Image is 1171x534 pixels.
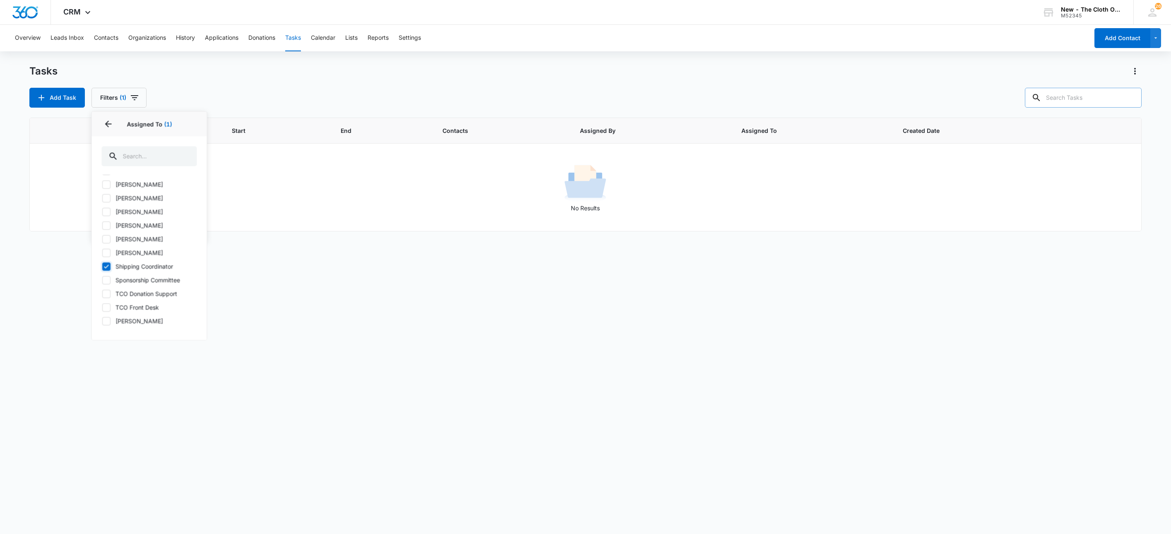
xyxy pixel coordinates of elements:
[442,126,548,135] span: Contacts
[102,317,197,326] label: [PERSON_NAME]
[102,303,197,312] label: TCO Front Desk
[102,290,197,298] label: TCO Donation Support
[232,126,309,135] span: Start
[15,25,41,51] button: Overview
[128,25,166,51] button: Organizations
[1061,6,1121,13] div: account name
[102,262,197,271] label: Shipping Coordinator
[102,118,115,131] button: Back
[311,25,335,51] button: Calendar
[63,7,81,16] span: CRM
[102,194,197,203] label: [PERSON_NAME]
[120,95,126,101] span: (1)
[565,162,606,204] img: No Results
[1155,3,1161,10] div: notifications count
[345,25,358,51] button: Lists
[176,25,195,51] button: History
[1128,65,1142,78] button: Actions
[368,25,389,51] button: Reports
[205,25,238,51] button: Applications
[903,126,1035,135] span: Created Date
[29,65,58,77] h1: Tasks
[102,276,197,285] label: Sponsorship Committee
[1155,3,1161,10] span: 26
[102,147,197,166] input: Search...
[580,126,709,135] span: Assigned By
[102,221,197,230] label: [PERSON_NAME]
[164,120,172,127] span: (1)
[285,25,301,51] button: Tasks
[29,88,85,108] button: Add Task
[30,204,1141,212] p: No Results
[741,126,871,135] span: Assigned To
[341,126,411,135] span: End
[102,120,197,128] p: Assigned To
[91,88,147,108] button: Filters(1)
[1094,28,1150,48] button: Add Contact
[248,25,275,51] button: Donations
[102,249,197,257] label: [PERSON_NAME]
[50,25,84,51] button: Leads Inbox
[1025,88,1142,108] input: Search Tasks
[399,25,421,51] button: Settings
[94,25,118,51] button: Contacts
[102,235,197,244] label: [PERSON_NAME]
[102,180,197,189] label: [PERSON_NAME]
[1061,13,1121,19] div: account id
[102,208,197,216] label: [PERSON_NAME]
